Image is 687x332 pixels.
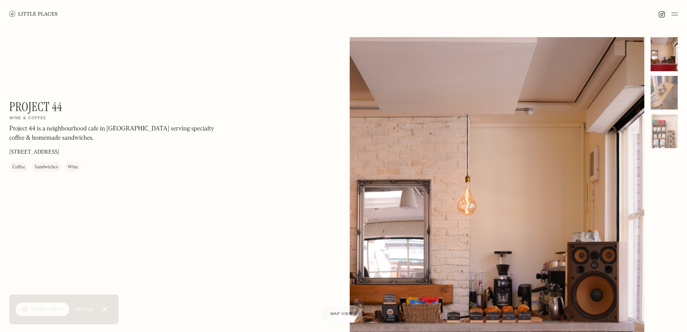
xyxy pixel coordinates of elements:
[9,125,218,143] p: Project 44 is a neighbourhood cafe in [GEOGRAPHIC_DATA] serving specialty coffee & homemade sandw...
[76,301,94,318] a: Settings
[97,301,112,317] a: Close Cookie Popup
[22,306,63,313] div: 🍪 Accept cookies
[12,164,25,171] div: Coffee
[76,306,94,312] div: Settings
[9,116,46,122] h2: Wine & coffee
[9,99,62,114] h1: Project 44
[9,149,59,157] p: [STREET_ADDRESS]
[15,303,69,317] a: 🍪 Accept cookies
[67,164,78,171] div: Wine
[321,306,362,323] a: Map view
[34,164,58,171] div: Sandwiches
[331,312,353,316] span: Map view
